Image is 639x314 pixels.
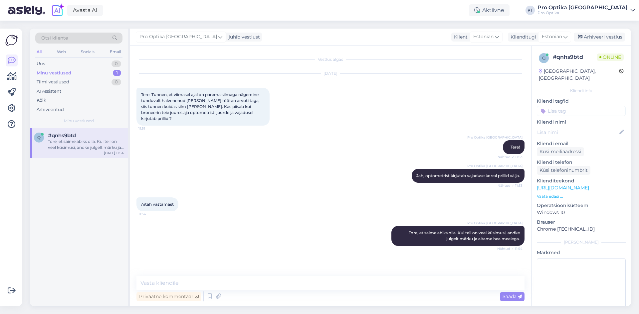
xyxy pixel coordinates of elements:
[467,163,523,168] span: Pro Optika [GEOGRAPHIC_DATA]
[64,118,94,124] span: Minu vestlused
[67,5,103,16] a: Avasta AI
[537,119,626,126] p: Kliendi nimi
[51,3,65,17] img: explore-ai
[537,239,626,245] div: [PERSON_NAME]
[537,226,626,233] p: Chrome [TECHNICAL_ID]
[108,48,122,56] div: Email
[537,209,626,216] p: Windows 10
[537,5,628,10] div: Pro Optika [GEOGRAPHIC_DATA]
[537,159,626,166] p: Kliendi telefon
[141,92,261,121] span: Tere. Tunnen, et viimasel ajal on parema silmaga nägemine tunduvalt halvenenud [PERSON_NAME] tööt...
[537,185,589,191] a: [URL][DOMAIN_NAME]
[574,33,625,42] div: Arhiveeri vestlus
[537,5,635,16] a: Pro Optika [GEOGRAPHIC_DATA]Pro Optika
[111,60,121,67] div: 0
[136,292,201,301] div: Privaatne kommentaar
[41,35,68,42] span: Otsi kliente
[537,88,626,94] div: Kliendi info
[469,4,510,16] div: Aktiivne
[542,33,562,41] span: Estonian
[56,48,67,56] div: Web
[37,60,45,67] div: Uus
[473,33,494,41] span: Estonian
[35,48,43,56] div: All
[139,33,217,41] span: Pro Optika [GEOGRAPHIC_DATA]
[537,98,626,105] p: Kliendi tag'id
[451,34,468,41] div: Klient
[5,34,18,47] img: Askly Logo
[497,246,523,251] span: Nähtud ✓ 11:54
[542,55,545,60] span: q
[37,79,69,85] div: Tiimi vestlused
[37,70,71,76] div: Minu vestlused
[498,155,523,159] span: Nähtud ✓ 11:53
[537,10,628,16] div: Pro Optika
[537,140,626,147] p: Kliendi email
[537,106,626,116] input: Lisa tag
[537,147,584,156] div: Küsi meiliaadressi
[526,6,535,15] div: PT
[37,106,64,113] div: Arhiveeritud
[597,53,624,61] span: Online
[136,56,525,62] div: Vestlus algas
[539,68,619,82] div: [GEOGRAPHIC_DATA], [GEOGRAPHIC_DATA]
[498,183,523,188] span: Nähtud ✓ 11:53
[511,145,520,150] span: Tere!
[416,173,520,178] span: Jah, optometrist kirjutab vajaduse korral prillid välja.
[537,219,626,226] p: Brauser
[104,151,124,156] div: [DATE] 11:54
[138,212,163,217] span: 11:54
[138,126,163,131] span: 11:51
[537,193,626,199] p: Vaata edasi ...
[467,221,523,226] span: Pro Optika [GEOGRAPHIC_DATA]
[537,202,626,209] p: Operatsioonisüsteem
[503,293,522,299] span: Saada
[409,230,521,241] span: Tore, et saime abiks olla. Kui teil on veel küsimusi, andke julgelt märku ja aitame hea meelega.
[37,97,46,104] div: Kõik
[508,34,536,41] div: Klienditugi
[136,70,525,76] div: [DATE]
[537,166,590,175] div: Küsi telefoninumbrit
[37,88,61,95] div: AI Assistent
[553,53,597,61] div: # qnhs9btd
[111,79,121,85] div: 0
[226,34,260,41] div: juhib vestlust
[80,48,96,56] div: Socials
[537,129,618,136] input: Lisa nimi
[537,177,626,184] p: Klienditeekond
[113,70,121,76] div: 1
[467,135,523,140] span: Pro Optika [GEOGRAPHIC_DATA]
[537,249,626,256] p: Märkmed
[37,135,41,140] span: q
[48,133,76,139] span: #qnhs9btd
[48,139,124,151] div: Tore, et saime abiks olla. Kui teil on veel küsimusi, andke julgelt märku ja aitame hea meelega.
[141,202,174,207] span: Aitäh vastamast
